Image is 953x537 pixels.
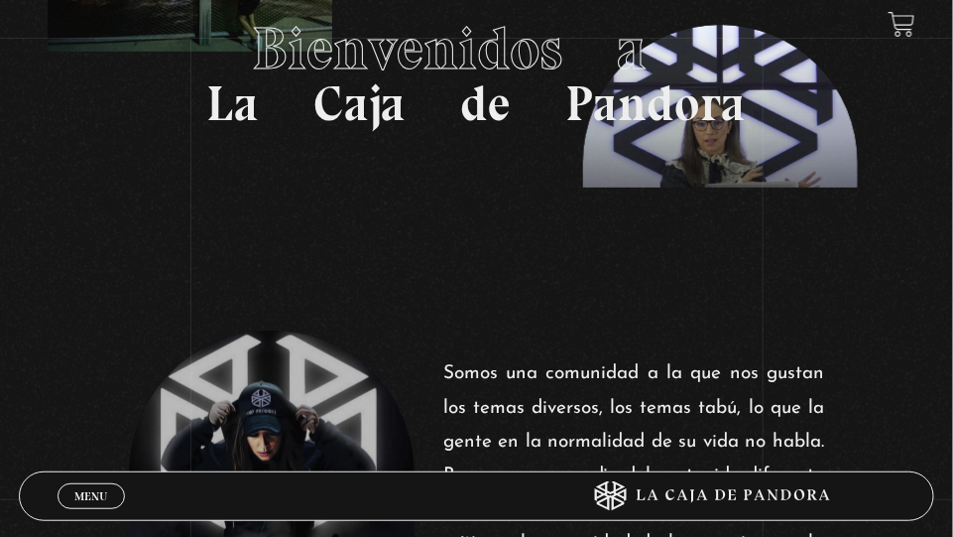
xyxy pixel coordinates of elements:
[252,13,701,84] span: Bienvenidos a
[74,490,107,502] span: Menu
[67,507,114,521] span: Cerrar
[207,19,747,128] h1: La Caja de Pandora
[889,11,915,38] a: View your shopping cart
